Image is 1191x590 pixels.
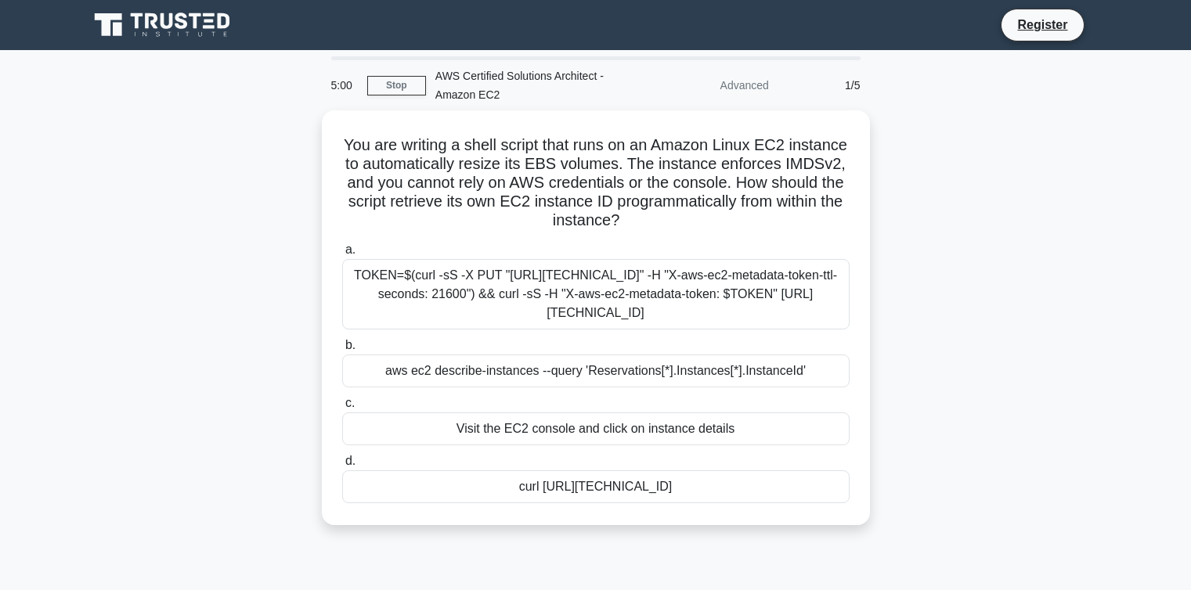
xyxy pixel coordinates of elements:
span: d. [345,454,355,467]
div: curl [URL][TECHNICAL_ID] [342,470,850,503]
a: Register [1008,15,1077,34]
span: b. [345,338,355,351]
div: TOKEN=$(curl -sS -X PUT "[URL][TECHNICAL_ID]" -H "X-aws-ec2-metadata-token-ttl-seconds: 21600") &... [342,259,850,329]
span: a. [345,243,355,256]
div: 1/5 [778,70,870,101]
div: AWS Certified Solutions Architect - Amazon EC2 [426,60,641,110]
div: aws ec2 describe-instances --query 'Reservations[*].Instances[*].InstanceId' [342,354,850,387]
h5: You are writing a shell script that runs on an Amazon Linux EC2 instance to automatically resize ... [341,135,851,231]
a: Stop [367,76,426,95]
span: c. [345,396,355,409]
div: Visit the EC2 console and click on instance details [342,412,850,445]
div: Advanced [641,70,778,101]
div: 5:00 [322,70,367,101]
